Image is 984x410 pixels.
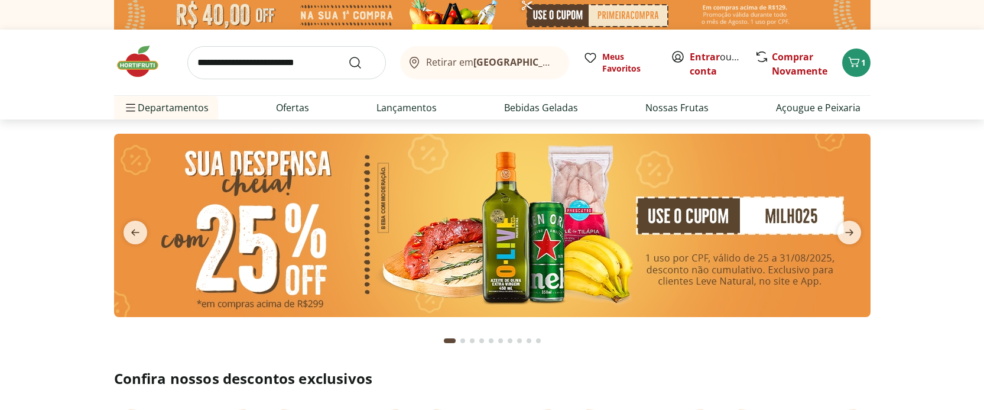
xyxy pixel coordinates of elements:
[467,327,477,355] button: Go to page 3 from fs-carousel
[187,46,386,79] input: search
[690,50,720,63] a: Entrar
[473,56,673,69] b: [GEOGRAPHIC_DATA]/[GEOGRAPHIC_DATA]
[496,327,505,355] button: Go to page 6 from fs-carousel
[690,50,755,78] a: Criar conta
[426,57,557,67] span: Retirar em
[114,44,173,79] img: Hortifruti
[505,327,515,355] button: Go to page 7 from fs-carousel
[524,327,534,355] button: Go to page 9 from fs-carousel
[828,221,871,244] button: next
[114,369,871,388] h2: Confira nossos descontos exclusivos
[504,101,578,115] a: Bebidas Geladas
[124,93,209,122] span: Departamentos
[486,327,496,355] button: Go to page 5 from fs-carousel
[602,51,657,75] span: Meus Favoritos
[441,327,458,355] button: Current page from fs-carousel
[772,50,827,78] a: Comprar Novamente
[348,56,376,70] button: Submit Search
[458,327,467,355] button: Go to page 2 from fs-carousel
[842,49,871,77] button: Carrinho
[400,46,569,79] button: Retirar em[GEOGRAPHIC_DATA]/[GEOGRAPHIC_DATA]
[124,93,138,122] button: Menu
[114,221,157,244] button: previous
[690,50,742,78] span: ou
[477,327,486,355] button: Go to page 4 from fs-carousel
[776,101,860,115] a: Açougue e Peixaria
[276,101,309,115] a: Ofertas
[515,327,524,355] button: Go to page 8 from fs-carousel
[114,134,871,317] img: cupom
[645,101,709,115] a: Nossas Frutas
[583,51,657,75] a: Meus Favoritos
[534,327,543,355] button: Go to page 10 from fs-carousel
[861,57,866,68] span: 1
[376,101,437,115] a: Lançamentos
